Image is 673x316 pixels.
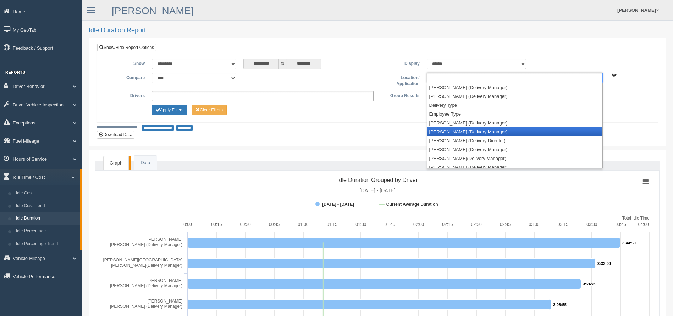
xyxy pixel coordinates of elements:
button: Download Data [97,131,134,139]
text: 00:15 [211,222,222,227]
li: Delivery Type [427,101,602,110]
text: 01:45 [385,222,395,227]
tspan: [PERSON_NAME] [147,278,182,283]
text: 00:30 [240,222,251,227]
button: Change Filter Options [192,105,227,115]
a: Graph [103,156,129,170]
a: [PERSON_NAME] [112,5,193,16]
tspan: 3:08:55 [553,303,567,307]
text: 03:45 [616,222,626,227]
tspan: [PERSON_NAME][GEOGRAPHIC_DATA] [103,257,182,262]
tspan: [PERSON_NAME] [147,299,182,304]
tspan: [PERSON_NAME](Delivery Manager) [111,263,182,268]
tspan: [PERSON_NAME] (Delivery Manager) [110,242,182,247]
label: Drivers [103,91,148,99]
a: Idle Percentage [13,225,80,238]
text: 02:00 [413,222,424,227]
li: [PERSON_NAME] (Delivery Manager) [427,83,602,92]
text: 03:30 [586,222,597,227]
tspan: [PERSON_NAME] [147,237,182,242]
text: 03:00 [529,222,539,227]
text: 0:00 [183,222,192,227]
label: Show [103,59,148,67]
tspan: [DATE] - [DATE] [322,202,354,207]
a: Data [134,156,156,170]
a: Show/Hide Report Options [97,44,156,51]
tspan: [DATE] - [DATE] [360,188,396,193]
text: 01:00 [298,222,308,227]
a: Idle Duration [13,212,80,225]
tspan: Idle Duration Grouped by Driver [337,177,418,183]
text: 02:15 [442,222,453,227]
tspan: Current Average Duration [386,202,438,207]
label: Display [377,59,423,67]
a: Idle Cost Trend [13,200,80,212]
li: [PERSON_NAME] (Delivery Manager) [427,145,602,154]
li: [PERSON_NAME] (Delivery Director) [427,136,602,145]
text: 04:00 [638,222,649,227]
text: 01:15 [327,222,337,227]
label: Location/ Application [377,73,423,87]
li: [PERSON_NAME] (Delivery Manager) [427,92,602,101]
button: Change Filter Options [152,105,187,115]
tspan: Total Idle Time [622,216,650,221]
span: to [279,59,286,69]
tspan: 3:24:25 [583,282,596,286]
text: 00:45 [269,222,280,227]
li: [PERSON_NAME] (Delivery Manager) [427,118,602,127]
li: [PERSON_NAME](Delivery Manager) [427,154,602,163]
a: Idle Percentage Trend [13,238,80,250]
tspan: 3:44:50 [622,241,636,245]
tspan: [PERSON_NAME] (Delivery Manager) [110,304,182,309]
label: Group Results [377,91,423,99]
li: [PERSON_NAME] (Delivery Manager) [427,163,602,172]
label: Compare [103,73,148,81]
li: [PERSON_NAME] (Delivery Manager) [427,127,602,136]
h2: Idle Duration Report [89,27,666,34]
text: 02:45 [500,222,511,227]
tspan: 3:32:00 [597,261,611,266]
text: 03:15 [558,222,568,227]
text: 02:30 [471,222,482,227]
a: Idle Cost [13,187,80,200]
tspan: [PERSON_NAME] (Delivery Manager) [110,283,182,288]
text: 01:30 [355,222,366,227]
li: Employee Type [427,110,602,118]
